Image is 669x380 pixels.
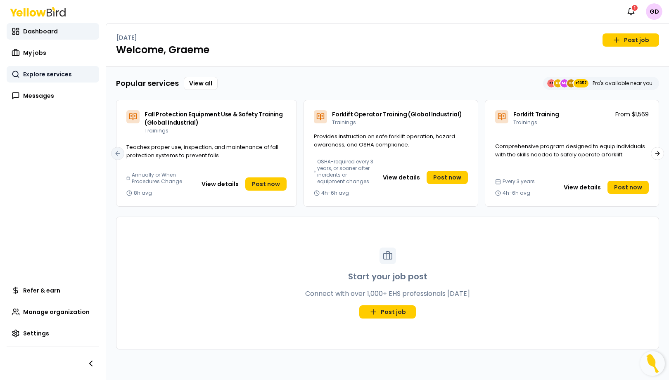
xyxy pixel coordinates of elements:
[567,79,575,87] span: SE
[321,190,349,196] span: 4h-6h avg
[378,171,425,184] button: View details
[348,271,427,282] h3: Start your job post
[513,110,559,118] span: Forklift Training
[614,183,642,191] span: Post now
[132,172,193,185] span: Annually or When Procedures Change
[427,171,468,184] a: Post now
[317,158,374,185] span: OSHA-required every 3 years, or sooner after incidents or equipment changes.
[305,289,470,299] p: Connect with over 1,000+ EHS professionals [DATE]
[623,3,639,20] button: 1
[495,142,645,158] span: Comprehensive program designed to equip individuals with the skills needed to safely operate a fo...
[631,4,638,12] div: 1
[7,282,99,299] a: Refer & earn
[145,127,168,134] span: Trainings
[7,325,99,342] a: Settings
[646,3,662,20] span: GD
[554,79,562,87] span: CE
[560,79,569,87] span: MJ
[513,119,537,126] span: Trainings
[23,49,46,57] span: My jobs
[7,66,99,83] a: Explore services
[547,79,555,87] span: EE
[134,190,152,196] span: 8h avg
[607,181,649,194] a: Post now
[116,78,179,89] h3: Popular services
[145,110,283,127] span: Fall Protection Equipment Use & Safety Training (Global Industrial)
[23,27,58,35] span: Dashboard
[503,190,530,196] span: 4h-6h avg
[332,110,462,118] span: Forklift Operator Training (Global Industrial)
[23,329,49,338] span: Settings
[603,33,659,47] a: Post job
[593,80,652,87] p: Pro's available near you
[23,286,60,295] span: Refer & earn
[184,77,218,90] a: View all
[245,177,287,191] a: Post now
[433,173,461,182] span: Post now
[7,304,99,320] a: Manage organization
[116,43,659,57] h1: Welcome, Graeme
[559,181,606,194] button: View details
[7,23,99,40] a: Dashboard
[23,92,54,100] span: Messages
[23,70,72,78] span: Explore services
[23,308,90,316] span: Manage organization
[7,87,99,104] a: Messages
[7,45,99,61] a: My jobs
[332,119,356,126] span: Trainings
[503,178,535,185] span: Every 3 years
[116,33,137,42] p: [DATE]
[359,305,416,319] a: Post job
[575,79,587,87] span: +1357
[252,180,280,188] span: Post now
[615,110,649,118] p: From $1,569
[126,143,278,159] span: Teaches proper use, inspection, and maintenance of fall protection systems to prevent falls.
[640,351,665,376] button: Open Resource Center
[197,177,244,191] button: View details
[314,132,455,149] span: Provides instruction on safe forklift operation, hazard awareness, and OSHA compliance.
